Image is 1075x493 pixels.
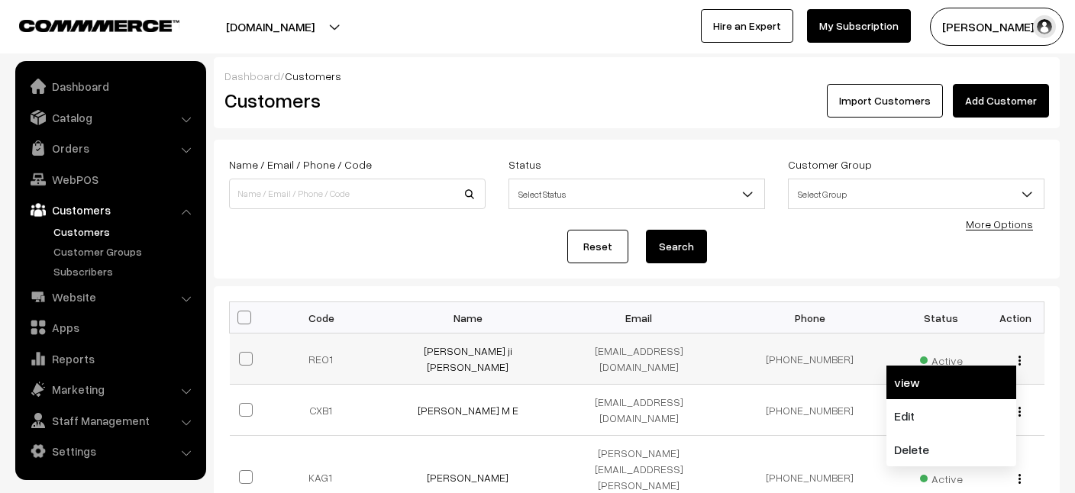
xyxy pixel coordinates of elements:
a: Settings [19,437,201,465]
a: Delete [886,433,1016,466]
label: Status [508,156,541,172]
td: [PHONE_NUMBER] [725,333,896,385]
a: [PERSON_NAME] ji [PERSON_NAME] [424,344,512,373]
a: Customers [19,196,201,224]
span: Select Status [509,181,764,208]
img: Menu [1019,474,1021,484]
td: REO1 [268,333,383,385]
a: Website [19,283,201,311]
a: More Options [966,217,1033,230]
a: [PERSON_NAME] [427,471,508,484]
span: Select Status [508,179,765,209]
img: user [1033,15,1056,38]
img: Menu [1019,407,1021,417]
span: Customers [285,69,341,82]
a: WebPOS [19,166,201,193]
span: Active [920,467,963,487]
label: Customer Group [788,156,872,172]
a: Customers [50,224,201,240]
button: [PERSON_NAME] S… [930,8,1064,46]
td: CXB1 [268,385,383,436]
a: Dashboard [19,72,201,100]
img: COMMMERCE [19,20,179,31]
div: / [224,68,1049,84]
a: Add Customer [953,84,1049,118]
a: Catalog [19,104,201,131]
a: My Subscription [807,9,911,43]
a: Customer Groups [50,243,201,259]
a: Reset [567,230,628,263]
a: [PERSON_NAME] M E [418,404,518,417]
a: Reports [19,345,201,372]
a: view [886,366,1016,399]
a: Apps [19,314,201,341]
span: Active [920,349,963,369]
img: Menu [1019,356,1021,366]
td: [EMAIL_ADDRESS][DOMAIN_NAME] [554,385,725,436]
span: Select Group [788,179,1044,209]
th: Action [987,302,1044,333]
button: Search [646,230,707,263]
a: Marketing [19,375,201,403]
a: Staff Management [19,407,201,434]
button: [DOMAIN_NAME] [173,8,368,46]
a: COMMMERCE [19,15,153,34]
th: Phone [725,302,896,333]
th: Code [268,302,383,333]
td: [EMAIL_ADDRESS][DOMAIN_NAME] [554,333,725,385]
a: Hire an Expert [701,9,793,43]
label: Name / Email / Phone / Code [229,156,372,172]
th: Email [554,302,725,333]
h2: Customers [224,89,625,112]
th: Name [383,302,554,333]
th: Status [896,302,987,333]
a: Edit [886,399,1016,433]
td: [PHONE_NUMBER] [725,385,896,436]
a: Import Customers [827,84,943,118]
span: Select Group [789,181,1044,208]
input: Name / Email / Phone / Code [229,179,486,209]
a: Orders [19,134,201,162]
a: Dashboard [224,69,280,82]
a: Subscribers [50,263,201,279]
